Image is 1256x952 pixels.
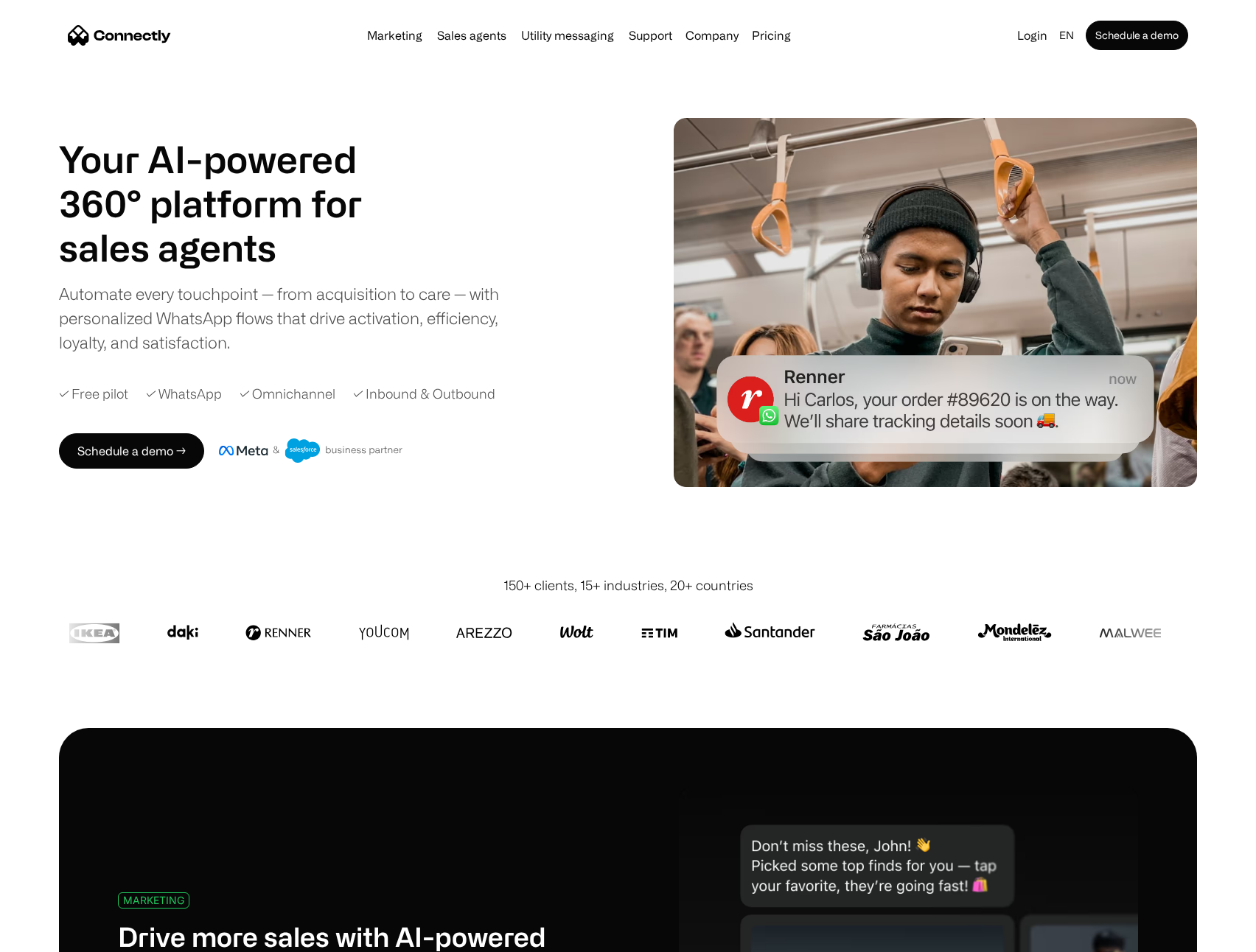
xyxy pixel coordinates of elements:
[361,29,428,41] a: Marketing
[59,433,204,469] a: Schedule a demo →
[1011,25,1053,46] a: Login
[219,438,403,463] img: Meta and Salesforce business partner badge.
[353,384,495,404] div: ✓ Inbound & Outbound
[623,29,678,41] a: Support
[29,926,88,947] ul: Language list
[59,225,398,270] div: carousel
[59,384,128,404] div: ✓ Free pilot
[503,575,753,595] div: 150+ clients, 15+ industries, 20+ countries
[681,25,743,46] div: Company
[59,281,523,354] div: Automate every touchpoint — from acquisition to care — with personalized WhatsApp flows that driv...
[123,895,184,906] div: MARKETING
[240,384,335,404] div: ✓ Omnichannel
[515,29,620,41] a: Utility messaging
[1086,21,1188,50] a: Schedule a demo
[15,925,88,947] aside: Language selected: English
[59,225,398,270] h1: sales agents
[685,25,739,46] div: Company
[68,24,171,46] a: home
[746,29,797,41] a: Pricing
[146,384,222,404] div: ✓ WhatsApp
[1059,25,1074,46] div: en
[59,137,398,225] h1: Your AI-powered 360° platform for
[1053,25,1083,46] div: en
[431,29,512,41] a: Sales agents
[59,225,398,270] div: 1 of 4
